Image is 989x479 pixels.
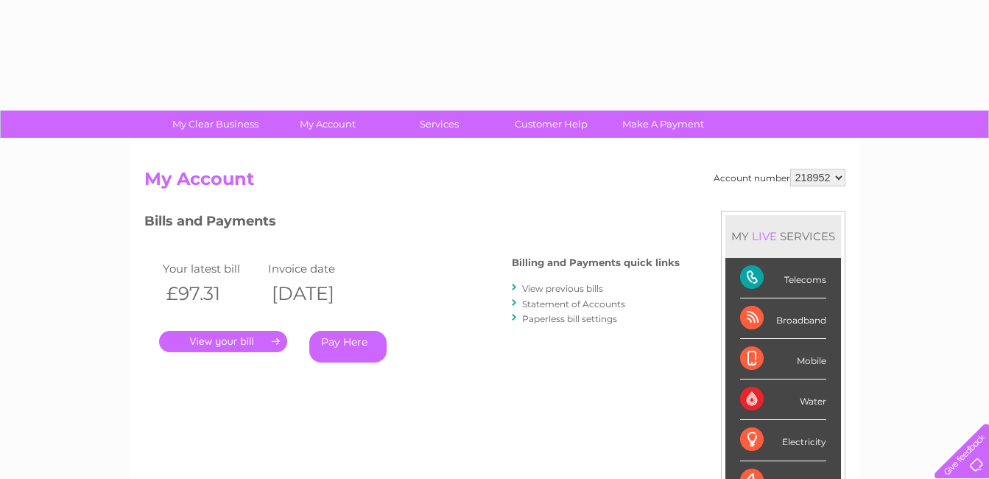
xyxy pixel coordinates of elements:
h2: My Account [144,169,845,197]
a: Paperless bill settings [522,313,617,324]
a: My Clear Business [155,111,276,138]
div: LIVE [749,229,780,243]
div: Water [740,380,826,420]
div: Telecoms [740,258,826,298]
a: . [159,331,287,352]
a: View previous bills [522,283,603,294]
a: Statement of Accounts [522,298,625,310]
a: Pay Here [309,331,387,363]
th: £97.31 [159,279,265,309]
a: Customer Help [490,111,612,138]
td: Invoice date [264,259,370,279]
div: Mobile [740,339,826,380]
div: Account number [714,169,845,186]
a: My Account [267,111,388,138]
a: Make A Payment [602,111,724,138]
td: Your latest bill [159,259,265,279]
a: Services [379,111,500,138]
div: Broadband [740,298,826,339]
div: Electricity [740,420,826,461]
th: [DATE] [264,279,370,309]
div: MY SERVICES [725,215,841,257]
h4: Billing and Payments quick links [512,257,680,268]
h3: Bills and Payments [144,211,680,237]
